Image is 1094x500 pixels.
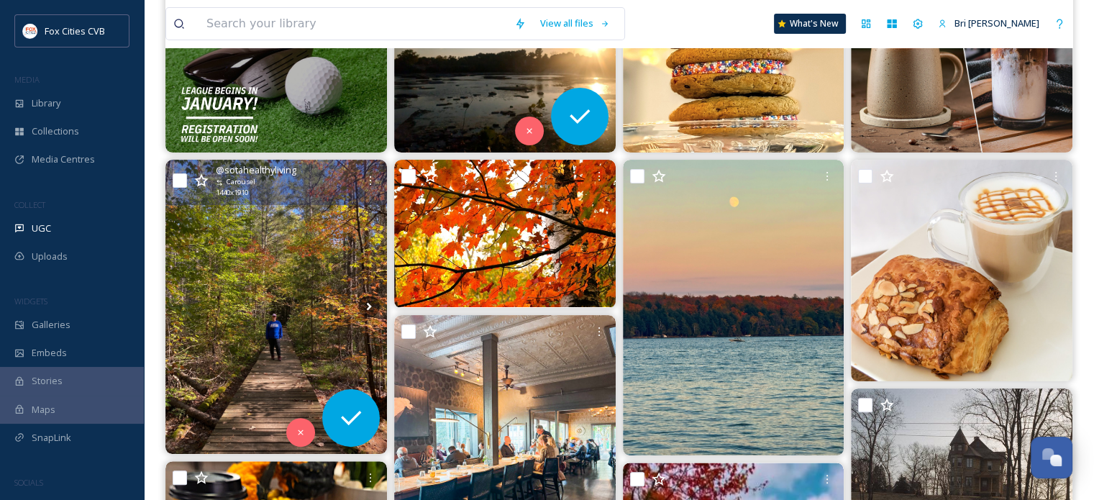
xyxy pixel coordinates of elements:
[954,17,1039,29] span: Bri [PERSON_NAME]
[14,199,45,210] span: COLLECT
[32,374,63,388] span: Stories
[851,160,1072,381] img: *Menu Below* I think the heat is broken. Burr! I know in a few months it will be in the 60’s for ...
[165,160,387,453] img: Trail Tuesday! 📍Fallison Lake Trail Northern Highlands-American Legion State Forest 🥾this 2.1 mil...
[216,163,296,177] span: @ sotahealthyliving
[14,296,47,306] span: WIDGETS
[32,96,60,110] span: Library
[533,9,617,37] a: View all files
[1031,437,1072,478] button: Open Chat
[774,14,846,34] a: What's New
[14,477,43,488] span: SOCIALS
[623,160,844,455] img: floating into fall 🚤 🍂
[45,24,105,37] span: Fox Cities CVB
[227,177,255,187] span: Carousel
[32,346,67,360] span: Embeds
[931,9,1047,37] a: Bri [PERSON_NAME]
[32,431,71,445] span: SnapLink
[23,24,37,38] img: images.png
[216,188,248,198] span: 1440 x 1910
[14,74,40,85] span: MEDIA
[32,250,68,263] span: Uploads
[32,318,70,332] span: Galleries
[199,8,507,40] input: Search your library
[32,222,51,235] span: UGC
[32,153,95,166] span: Media Centres
[394,160,616,307] img: 🍁🍂 Let the fall colors begin Ozaukee County, Wisconsin, U.S. #rustlord_unity #wisconsin #discover...
[32,124,79,138] span: Collections
[32,403,55,417] span: Maps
